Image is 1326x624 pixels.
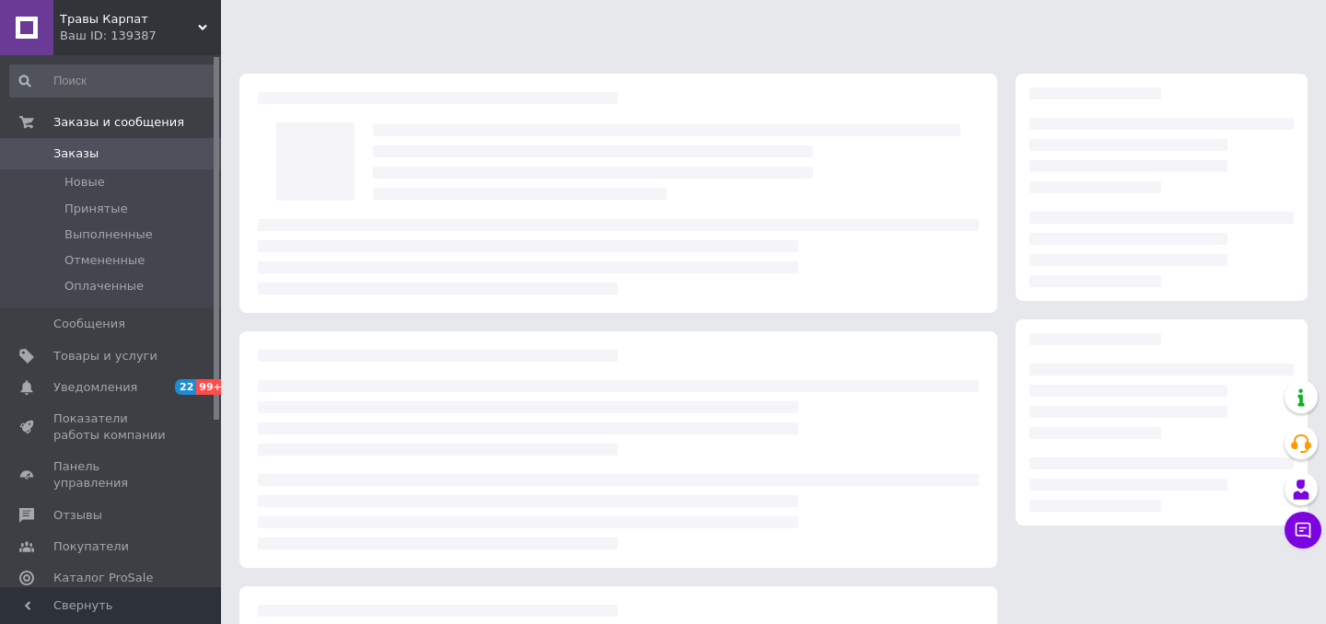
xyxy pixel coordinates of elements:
span: Показатели работы компании [53,410,170,444]
input: Поиск [9,64,217,98]
div: Ваш ID: 139387 [60,28,221,44]
span: Принятые [64,201,128,217]
span: 99+ [196,379,227,395]
span: Отмененные [64,252,145,269]
span: Заказы и сообщения [53,114,184,131]
span: Травы Карпат [60,11,198,28]
span: 22 [175,379,196,395]
span: Сообщения [53,316,125,332]
span: Заказы [53,145,99,162]
span: Оплаченные [64,278,144,295]
span: Покупатели [53,538,129,555]
span: Уведомления [53,379,137,396]
span: Отзывы [53,507,102,524]
span: Товары и услуги [53,348,157,364]
span: Новые [64,174,105,191]
span: Каталог ProSale [53,570,153,586]
button: Чат с покупателем [1285,512,1321,549]
span: Выполненные [64,226,153,243]
span: Панель управления [53,458,170,491]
